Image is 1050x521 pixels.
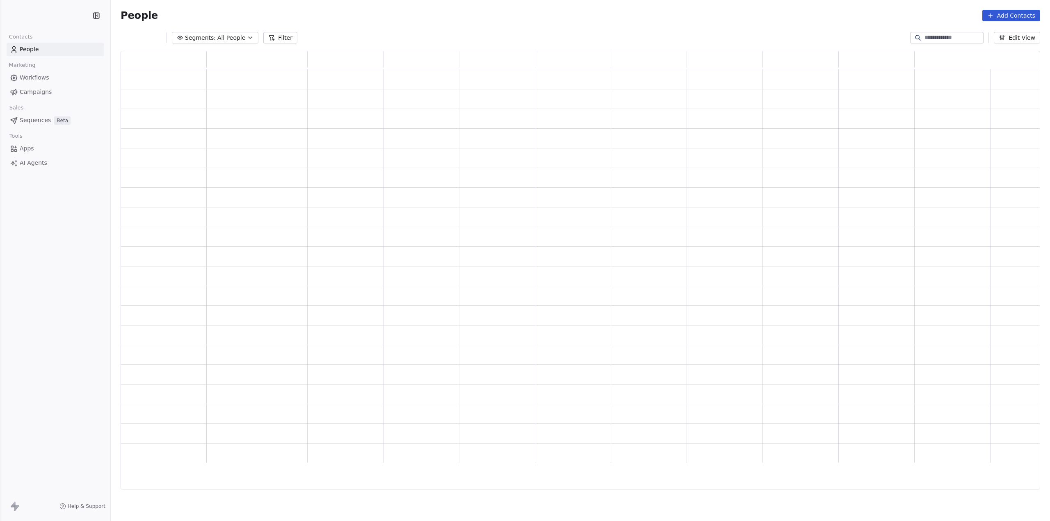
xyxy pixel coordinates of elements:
span: Sales [6,102,27,114]
span: Contacts [5,31,36,43]
a: Workflows [7,71,104,84]
div: grid [121,69,1041,490]
a: Campaigns [7,85,104,99]
span: Tools [6,130,26,142]
span: Apps [20,144,34,153]
a: SequencesBeta [7,114,104,127]
span: People [20,45,39,54]
span: Sequences [20,116,51,125]
a: People [7,43,104,56]
span: Segments: [185,34,216,42]
span: Workflows [20,73,49,82]
button: Add Contacts [982,10,1040,21]
span: People [121,9,158,22]
span: Campaigns [20,88,52,96]
span: AI Agents [20,159,47,167]
a: Help & Support [59,503,105,510]
a: Apps [7,142,104,155]
span: Marketing [5,59,39,71]
span: Help & Support [68,503,105,510]
button: Edit View [994,32,1040,43]
span: Beta [54,116,71,125]
button: Filter [263,32,297,43]
a: AI Agents [7,156,104,170]
span: All People [217,34,245,42]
